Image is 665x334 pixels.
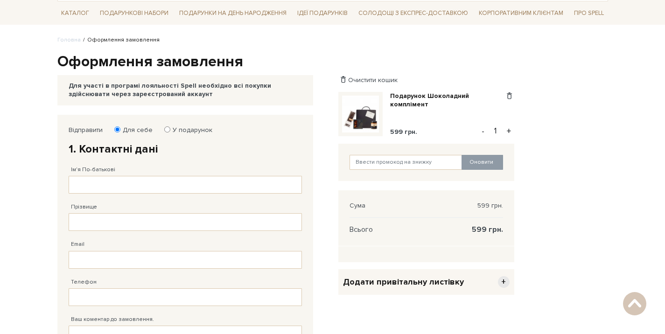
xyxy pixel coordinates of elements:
[71,315,154,324] label: Ваш коментар до замовлення.
[478,124,488,138] button: -
[57,52,608,72] h1: Оформлення замовлення
[96,6,172,21] span: Подарункові набори
[355,5,472,21] a: Солодощі з експрес-доставкою
[71,278,97,286] label: Телефон
[390,128,417,136] span: 599 грн.
[164,126,170,132] input: У подарунок
[462,155,503,170] button: Оновити
[117,126,153,134] label: Для себе
[350,202,365,210] span: Сума
[350,225,373,234] span: Всього
[498,276,510,288] span: +
[343,277,464,287] span: Додати привітальну листівку
[81,36,160,44] li: Оформлення замовлення
[69,126,103,134] label: Відправити
[570,6,608,21] span: Про Spell
[390,92,504,109] a: Подарунок Шоколадний комплімент
[69,142,302,156] h2: 1. Контактні дані
[342,96,379,132] img: Подарунок Шоколадний комплімент
[350,155,462,170] input: Ввести промокод на знижку
[294,6,351,21] span: Ідеї подарунків
[57,36,81,43] a: Головна
[477,202,503,210] span: 599 грн.
[472,225,503,234] span: 599 грн.
[338,76,514,84] div: Очистити кошик
[71,166,115,174] label: Ім'я По-батькові
[71,203,97,211] label: Прізвище
[175,6,290,21] span: Подарунки на День народження
[69,82,302,98] div: Для участі в програмі лояльності Spell необхідно всі покупки здійснювати через зареєстрований акк...
[504,124,514,138] button: +
[475,5,567,21] a: Корпоративним клієнтам
[114,126,120,132] input: Для себе
[167,126,212,134] label: У подарунок
[71,240,84,249] label: Email
[57,6,93,21] span: Каталог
